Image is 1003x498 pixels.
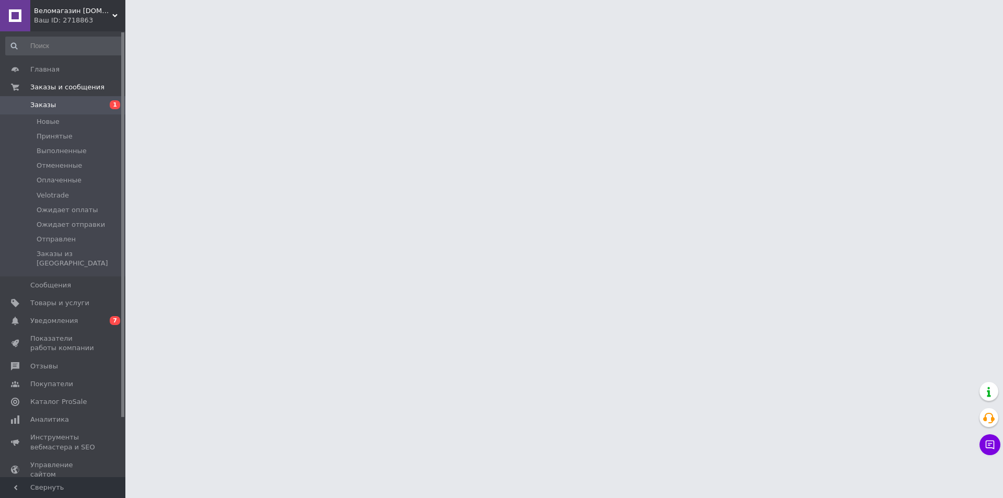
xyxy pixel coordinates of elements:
[37,176,81,185] span: Оплаченные
[37,220,105,229] span: Ожидает отправки
[37,132,73,141] span: Принятые
[37,249,122,268] span: Заказы из [GEOGRAPHIC_DATA]
[34,16,125,25] div: Ваш ID: 2718863
[30,298,89,308] span: Товары и услуги
[5,37,123,55] input: Поиск
[30,415,69,424] span: Аналитика
[30,100,56,110] span: Заказы
[110,100,120,109] span: 1
[37,117,60,126] span: Новые
[34,6,112,16] span: Веломагазин Bike-components.com.ua
[110,316,120,325] span: 7
[37,235,76,244] span: Отправлен
[979,434,1000,455] button: Чат с покупателем
[30,83,104,92] span: Заказы и сообщения
[37,146,87,156] span: Выполненные
[37,205,98,215] span: Ожидает оплаты
[30,65,60,74] span: Главная
[37,161,82,170] span: Отмененные
[30,433,97,451] span: Инструменты вебмастера и SEO
[30,281,71,290] span: Сообщения
[30,460,97,479] span: Управление сайтом
[30,362,58,371] span: Отзывы
[30,316,78,326] span: Уведомления
[30,379,73,389] span: Покупатели
[37,191,69,200] span: Velotrade
[30,334,97,353] span: Показатели работы компании
[30,397,87,407] span: Каталог ProSale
